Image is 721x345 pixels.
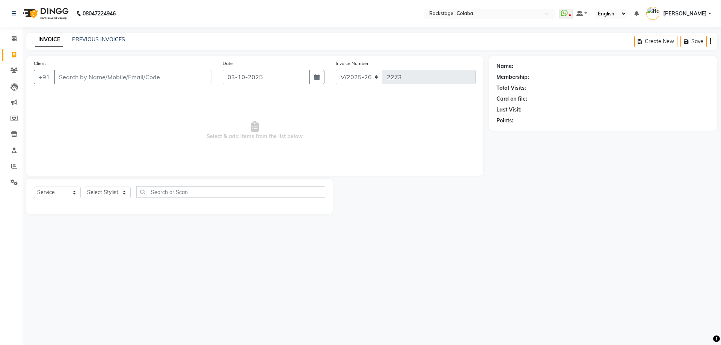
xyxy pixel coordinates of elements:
button: +91 [34,70,55,84]
a: INVOICE [35,33,63,47]
div: Card on file: [496,95,527,103]
input: Search or Scan [136,186,325,198]
div: Points: [496,117,513,125]
button: Save [680,36,707,47]
b: 08047224946 [83,3,116,24]
label: Invoice Number [336,60,368,67]
a: PREVIOUS INVOICES [72,36,125,43]
div: Total Visits: [496,84,526,92]
input: Search by Name/Mobile/Email/Code [54,70,211,84]
img: logo [19,3,71,24]
img: Rashmi Banerjee [646,7,659,20]
div: Name: [496,62,513,70]
div: Last Visit: [496,106,522,114]
button: Create New [634,36,677,47]
span: Select & add items from the list below [34,93,476,168]
div: Membership: [496,73,529,81]
span: [PERSON_NAME] [663,10,707,18]
label: Date [223,60,233,67]
label: Client [34,60,46,67]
